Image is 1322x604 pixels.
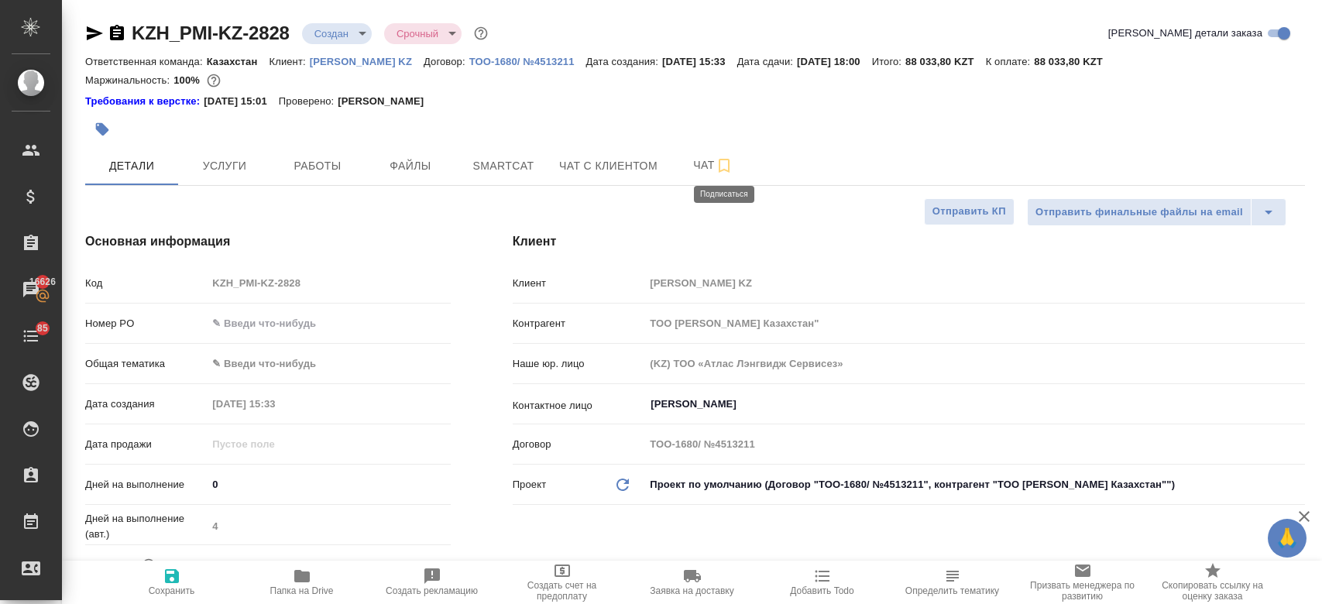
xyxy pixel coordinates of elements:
button: Open [1296,403,1300,406]
button: Отправить КП [924,198,1015,225]
p: Итого: [872,56,905,67]
input: Пустое поле [644,352,1305,375]
button: Если добавить услуги и заполнить их объемом, то дата рассчитается автоматически [139,555,159,575]
p: Код [85,276,207,291]
span: Отправить КП [932,203,1006,221]
button: Скопировать ссылку для ЯМессенджера [85,24,104,43]
span: Заявка на доставку [650,585,733,596]
button: Призвать менеджера по развитию [1018,561,1148,604]
span: Создать счет на предоплату [506,580,618,602]
a: [PERSON_NAME] KZ [310,54,424,67]
p: Контактное лицо [513,398,645,414]
span: Сохранить [149,585,195,596]
button: Заявка на доставку [627,561,757,604]
div: ✎ Введи что-нибудь [212,356,431,372]
button: Добавить Todo [757,561,888,604]
input: Пустое поле [644,272,1305,294]
a: Требования к верстке: [85,94,204,109]
p: Маржинальность: [85,74,173,86]
span: Smartcat [466,156,541,176]
span: Работы [280,156,355,176]
input: Пустое поле [644,312,1305,335]
p: Договор: [424,56,469,67]
p: Общая тематика [85,356,207,372]
span: Создать рекламацию [386,585,478,596]
div: split button [1027,198,1286,226]
span: 🙏 [1274,522,1300,554]
a: KZH_PMI-KZ-2828 [132,22,290,43]
p: Казахстан [207,56,270,67]
span: Отправить финальные файлы на email [1035,204,1243,221]
p: Проверено: [279,94,338,109]
input: Пустое поле [207,433,342,455]
p: Клиент [513,276,645,291]
a: 85 [4,317,58,355]
p: Ответственная команда: [85,56,207,67]
p: Клиент: [269,56,309,67]
p: К оплате: [986,56,1035,67]
p: Проект [513,477,547,492]
span: Папка на Drive [270,585,334,596]
input: ✎ Введи что-нибудь [207,312,450,335]
p: Договор [513,437,645,452]
div: Создан [384,23,462,44]
p: Дата создания: [586,56,662,67]
span: Чат [676,156,750,175]
input: Пустое поле [207,515,450,537]
h4: Клиент [513,232,1305,251]
button: Скопировать ссылку [108,24,126,43]
p: ТОО-1680/ №4513211 [469,56,586,67]
a: 16626 [4,270,58,309]
p: 100% [173,74,204,86]
p: [DATE] 18:00 [797,56,872,67]
h4: Основная информация [85,232,451,251]
span: Услуги [187,156,262,176]
p: 88 033,80 KZT [1034,56,1114,67]
p: [PERSON_NAME] KZ [310,56,424,67]
button: Сохранить [107,561,237,604]
div: Проект по умолчанию (Договор "ТОО-1680/ №4513211", контрагент "ТОО [PERSON_NAME] Казахстан"") [644,472,1305,498]
p: Наше юр. лицо [513,356,645,372]
p: Номер PO [85,316,207,331]
button: Папка на Drive [237,561,367,604]
span: Чат с клиентом [559,156,658,176]
p: [DATE] 15:01 [204,94,279,109]
p: Дней на выполнение (авт.) [85,511,207,542]
button: Создан [310,27,353,40]
span: Призвать менеджера по развитию [1027,580,1138,602]
p: [DATE] 15:33 [662,56,737,67]
span: 85 [28,321,57,336]
button: 🙏 [1268,519,1307,558]
div: Создан [302,23,372,44]
p: Дней на выполнение [85,477,207,492]
button: Добавить тэг [85,112,119,146]
p: Дата продажи [85,437,207,452]
a: ТОО-1680/ №4513211 [469,54,586,67]
p: Дата сдачи: [737,56,797,67]
p: Контрагент [513,316,645,331]
input: ✎ Введи что-нибудь [207,554,342,576]
span: [PERSON_NAME] детали заказа [1108,26,1262,41]
input: Пустое поле [207,272,450,294]
p: 88 033,80 KZT [905,56,986,67]
span: Определить тематику [905,585,999,596]
span: 16626 [20,274,65,290]
p: Дата создания [85,396,207,412]
span: Файлы [373,156,448,176]
button: Создать рекламацию [367,561,497,604]
button: 0.00 KZT; [204,70,224,91]
p: [PERSON_NAME] [338,94,435,109]
button: Создать счет на предоплату [497,561,627,604]
button: Отправить финальные файлы на email [1027,198,1252,226]
input: Пустое поле [644,433,1305,455]
button: Определить тематику [888,561,1018,604]
button: Срочный [392,27,443,40]
p: Дата сдачи [85,558,139,573]
input: Пустое поле [207,393,342,415]
button: Скопировать ссылку на оценку заказа [1148,561,1278,604]
span: Детали [94,156,169,176]
input: ✎ Введи что-нибудь [207,473,450,496]
div: ✎ Введи что-нибудь [207,351,450,377]
span: Добавить Todo [790,585,853,596]
span: Скопировать ссылку на оценку заказа [1157,580,1269,602]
